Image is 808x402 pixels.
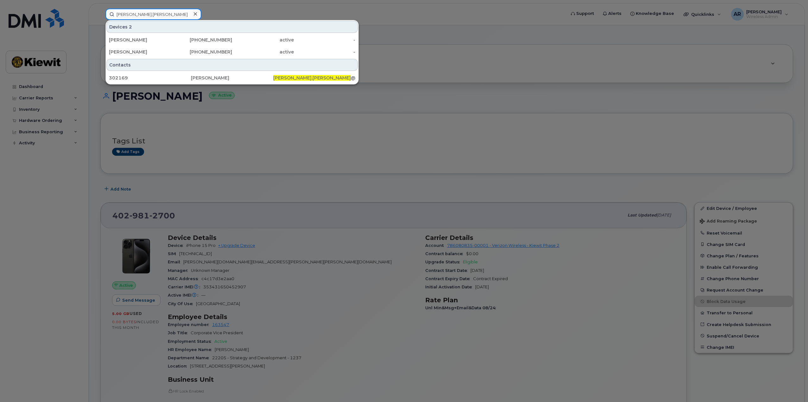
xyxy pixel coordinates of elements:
a: [PERSON_NAME][PHONE_NUMBER]active- [106,46,358,58]
div: [PERSON_NAME] [109,37,171,43]
div: [PHONE_NUMBER] [171,49,232,55]
div: [PERSON_NAME] [191,75,273,81]
div: [PERSON_NAME] [109,49,171,55]
div: 302169 [109,75,191,81]
div: @[PERSON_NAME][DOMAIN_NAME] [273,75,355,81]
div: [PHONE_NUMBER] [171,37,232,43]
iframe: Messenger Launcher [780,374,803,397]
div: - [294,37,356,43]
div: active [232,37,294,43]
span: 2 [129,24,132,30]
div: Devices [106,21,358,33]
a: 302169[PERSON_NAME][PERSON_NAME].[PERSON_NAME]@[PERSON_NAME][DOMAIN_NAME] [106,72,358,84]
span: [PERSON_NAME].[PERSON_NAME] [273,75,351,81]
a: [PERSON_NAME][PHONE_NUMBER]active- [106,34,358,46]
div: Contacts [106,59,358,71]
div: - [294,49,356,55]
div: active [232,49,294,55]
